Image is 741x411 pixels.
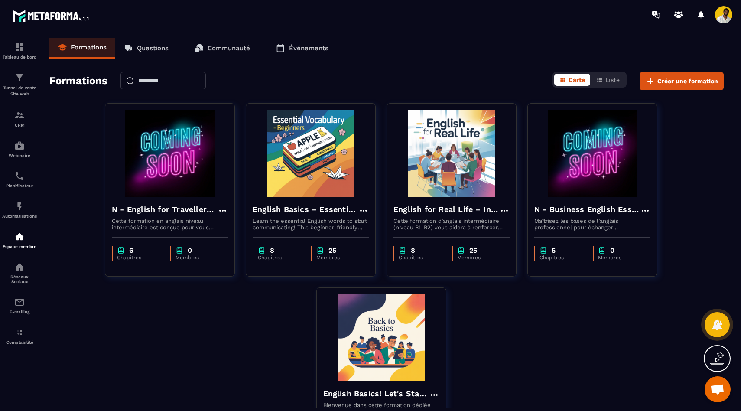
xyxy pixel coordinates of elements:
p: Webinaire [2,153,37,158]
img: formation-background [112,110,228,197]
h4: English Basics – Essential Vocabulary for Beginners [253,203,358,215]
p: 8 [411,246,415,254]
p: Réseaux Sociaux [2,274,37,284]
img: accountant [14,327,25,338]
p: Chapitres [117,254,162,261]
img: email [14,297,25,307]
img: scheduler [14,171,25,181]
a: automationsautomationsEspace membre [2,225,37,255]
div: Ouvrir le chat [705,376,731,402]
a: Formations [49,38,115,59]
a: formation-backgroundN - English for Travellers – Intermediate LevelCette formation en anglais niv... [105,103,246,287]
p: 0 [610,246,614,254]
img: formation-background [393,110,510,197]
span: Carte [569,76,585,83]
p: 25 [328,246,336,254]
img: chapter [117,246,125,254]
p: Espace membre [2,244,37,249]
a: social-networksocial-networkRéseaux Sociaux [2,255,37,290]
p: Formations [71,43,107,51]
a: formationformationTunnel de vente Site web [2,66,37,104]
p: Chapitres [539,254,584,261]
p: 25 [469,246,477,254]
p: Communauté [208,44,250,52]
p: Tunnel de vente Site web [2,85,37,97]
a: accountantaccountantComptabilité [2,321,37,351]
p: Membres [316,254,360,261]
p: Événements [289,44,328,52]
p: Maîtrisez les bases de l’anglais professionnel pour échanger efficacement par e-mail, téléphone, ... [534,218,650,231]
p: Learn the essential English words to start communicating! This beginner-friendly course will help... [253,218,369,231]
a: schedulerschedulerPlanificateur [2,164,37,195]
p: 0 [188,246,192,254]
a: emailemailE-mailing [2,290,37,321]
p: 6 [129,246,133,254]
h2: Formations [49,72,107,90]
img: chapter [175,246,183,254]
p: Membres [598,254,642,261]
img: chapter [399,246,406,254]
img: formation [14,42,25,52]
a: formation-backgroundN - Business English Essentials – Communicate with ConfidenceMaîtrisez les ba... [527,103,668,287]
p: CRM [2,123,37,127]
a: automationsautomationsWebinaire [2,134,37,164]
img: automations [14,201,25,212]
img: formation [14,72,25,83]
img: chapter [457,246,465,254]
a: formationformationCRM [2,104,37,134]
img: logo [12,8,90,23]
img: formation-background [253,110,369,197]
span: Liste [605,76,620,83]
p: Cette formation en anglais niveau intermédiaire est conçue pour vous rendre à l’aise à l’étranger... [112,218,228,231]
span: Créer une formation [657,77,718,85]
p: Membres [175,254,219,261]
h4: N - Business English Essentials – Communicate with Confidence [534,203,640,215]
img: social-network [14,262,25,272]
a: Questions [115,38,177,59]
p: Comptabilité [2,340,37,345]
img: chapter [316,246,324,254]
button: Carte [554,74,590,86]
a: Événements [267,38,337,59]
p: E-mailing [2,310,37,314]
p: Automatisations [2,214,37,219]
button: Liste [591,74,625,86]
a: formation-backgroundEnglish Basics – Essential Vocabulary for BeginnersLearn the essential Englis... [246,103,387,287]
h4: English Basics! Let's Start English. [323,388,429,400]
a: Communauté [186,38,259,59]
p: 5 [552,246,556,254]
button: Créer une formation [640,72,724,90]
a: automationsautomationsAutomatisations [2,195,37,225]
img: chapter [258,246,266,254]
p: Membres [457,254,501,261]
img: formation-background [323,294,439,381]
p: Chapitres [399,254,443,261]
img: chapter [598,246,606,254]
p: Chapitres [258,254,302,261]
img: formation [14,110,25,121]
p: 8 [270,246,274,254]
p: Cette formation d’anglais intermédiaire (niveau B1-B2) vous aidera à renforcer votre grammaire, e... [393,218,510,231]
img: formation-background [534,110,650,197]
img: automations [14,140,25,151]
img: automations [14,232,25,242]
p: Planificateur [2,183,37,188]
p: Tableau de bord [2,55,37,59]
a: formationformationTableau de bord [2,36,37,66]
h4: English for Real Life – Intermediate Level [393,203,499,215]
img: chapter [539,246,547,254]
p: Questions [137,44,169,52]
a: formation-backgroundEnglish for Real Life – Intermediate LevelCette formation d’anglais intermédi... [387,103,527,287]
h4: N - English for Travellers – Intermediate Level [112,203,218,215]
